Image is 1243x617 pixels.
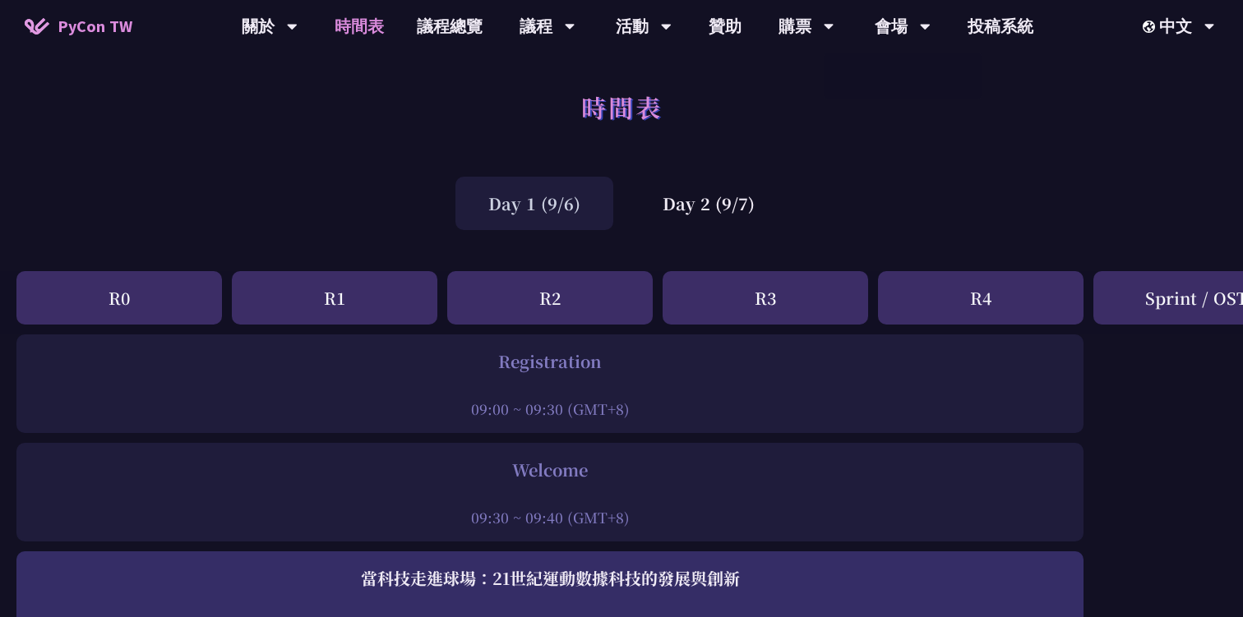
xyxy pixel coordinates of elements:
[455,177,613,230] div: Day 1 (9/6)
[581,82,663,131] h1: 時間表
[25,458,1075,482] div: Welcome
[25,566,1075,591] div: 當科技走進球場：21世紀運動數據科技的發展與創新
[25,349,1075,374] div: Registration
[25,507,1075,527] div: 09:30 ~ 09:40 (GMT+8)
[25,398,1075,419] div: 09:00 ~ 09:30 (GMT+8)
[16,271,222,325] div: R0
[878,271,1084,325] div: R4
[58,14,132,39] span: PyCon TW
[447,271,653,325] div: R2
[8,6,149,47] a: PyCon TW
[630,177,788,230] div: Day 2 (9/7)
[1143,21,1159,33] img: Locale Icon
[25,18,49,35] img: Home icon of PyCon TW 2025
[232,271,437,325] div: R1
[663,271,868,325] div: R3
